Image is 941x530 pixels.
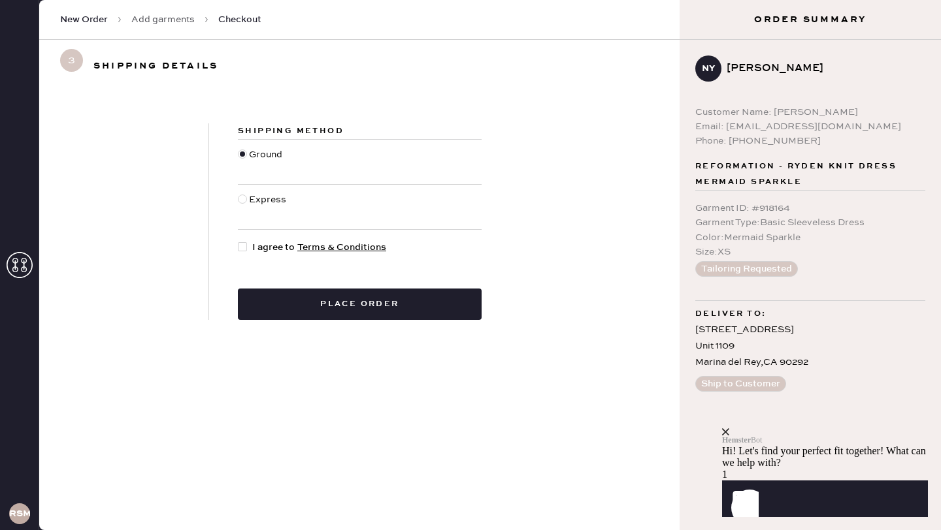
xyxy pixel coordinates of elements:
div: Phone: [PHONE_NUMBER] [695,134,925,148]
span: Shipping Method [238,126,344,136]
h3: Shipping details [93,55,218,76]
div: Ground [249,148,286,176]
button: Place order [238,288,482,320]
button: Tailoring Requested [695,261,798,277]
span: Reformation - Ryden Knit Dress Mermaid Sparkle [695,159,925,190]
div: [STREET_ADDRESS] Unit 1109 Marina del Rey , CA 90292 [695,322,925,371]
a: Terms & Conditions [297,242,386,253]
span: Deliver to: [695,306,766,322]
h3: NY [702,64,715,73]
h3: RSMA [9,509,30,518]
div: Customer Name: [PERSON_NAME] [695,105,925,119]
span: I agree to [252,240,386,255]
div: [PERSON_NAME] [727,61,915,76]
div: Email: [EMAIL_ADDRESS][DOMAIN_NAME] [695,119,925,134]
div: Express [249,193,289,221]
div: Garment Type : Basic Sleeveless Dress [695,215,925,230]
div: Color : Mermaid Sparkle [695,230,925,245]
div: Size : XS [695,245,925,259]
span: Checkout [218,13,261,26]
iframe: Front Chat [722,349,938,527]
h3: Order Summary [680,13,941,26]
span: 3 [60,49,83,72]
span: New Order [60,13,108,26]
button: Ship to Customer [695,376,786,392]
div: Garment ID : # 918164 [695,201,925,215]
a: Add garments [131,13,195,26]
